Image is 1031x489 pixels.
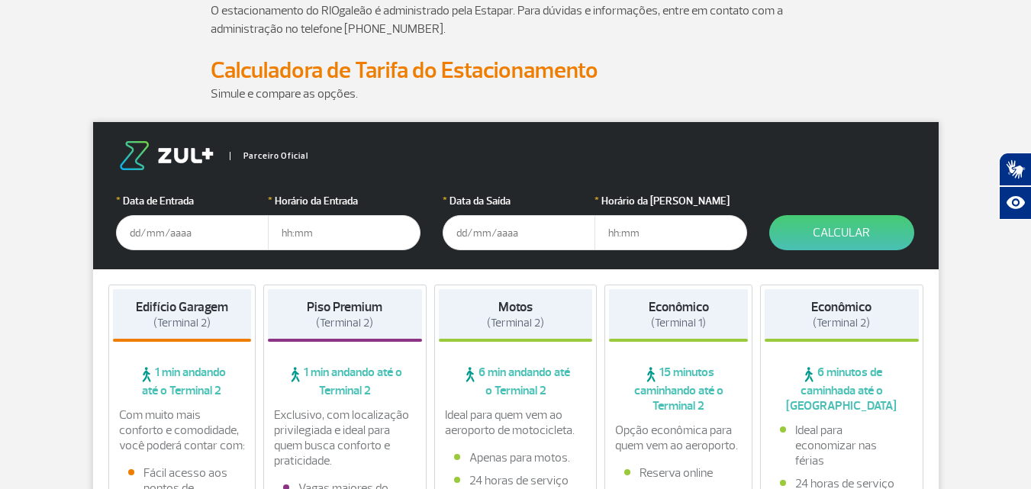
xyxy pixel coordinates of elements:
input: dd/mm/aaaa [443,215,595,250]
input: hh:mm [594,215,747,250]
button: Abrir recursos assistivos. [999,186,1031,220]
button: Calcular [769,215,914,250]
span: (Terminal 2) [316,316,373,330]
strong: Edifício Garagem [136,299,228,315]
input: dd/mm/aaaa [116,215,269,250]
p: Ideal para quem vem ao aeroporto de motocicleta. [445,407,587,438]
strong: Econômico [649,299,709,315]
p: Simule e compare as opções. [211,85,821,103]
span: 1 min andando até o Terminal 2 [268,365,422,398]
label: Data da Saída [443,193,595,209]
input: hh:mm [268,215,420,250]
label: Data de Entrada [116,193,269,209]
button: Abrir tradutor de língua de sinais. [999,153,1031,186]
span: 1 min andando até o Terminal 2 [113,365,252,398]
p: Com muito mais conforto e comodidade, você poderá contar com: [119,407,246,453]
p: Opção econômica para quem vem ao aeroporto. [615,423,742,453]
span: 6 minutos de caminhada até o [GEOGRAPHIC_DATA] [765,365,919,413]
label: Horário da [PERSON_NAME] [594,193,747,209]
h2: Calculadora de Tarifa do Estacionamento [211,56,821,85]
span: (Terminal 2) [487,316,544,330]
strong: Motos [498,299,533,315]
img: logo-zul.png [116,141,217,170]
li: Apenas para motos. [454,450,578,465]
span: Parceiro Oficial [230,152,308,160]
li: Ideal para economizar nas férias [780,423,904,468]
span: 15 minutos caminhando até o Terminal 2 [609,365,748,413]
span: 6 min andando até o Terminal 2 [439,365,593,398]
li: Reserva online [624,465,733,481]
p: Exclusivo, com localização privilegiada e ideal para quem busca conforto e praticidade. [274,407,416,468]
span: (Terminal 2) [153,316,211,330]
div: Plugin de acessibilidade da Hand Talk. [999,153,1031,220]
strong: Piso Premium [307,299,382,315]
span: (Terminal 1) [651,316,706,330]
strong: Econômico [811,299,872,315]
span: (Terminal 2) [813,316,870,330]
p: O estacionamento do RIOgaleão é administrado pela Estapar. Para dúvidas e informações, entre em c... [211,2,821,38]
label: Horário da Entrada [268,193,420,209]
